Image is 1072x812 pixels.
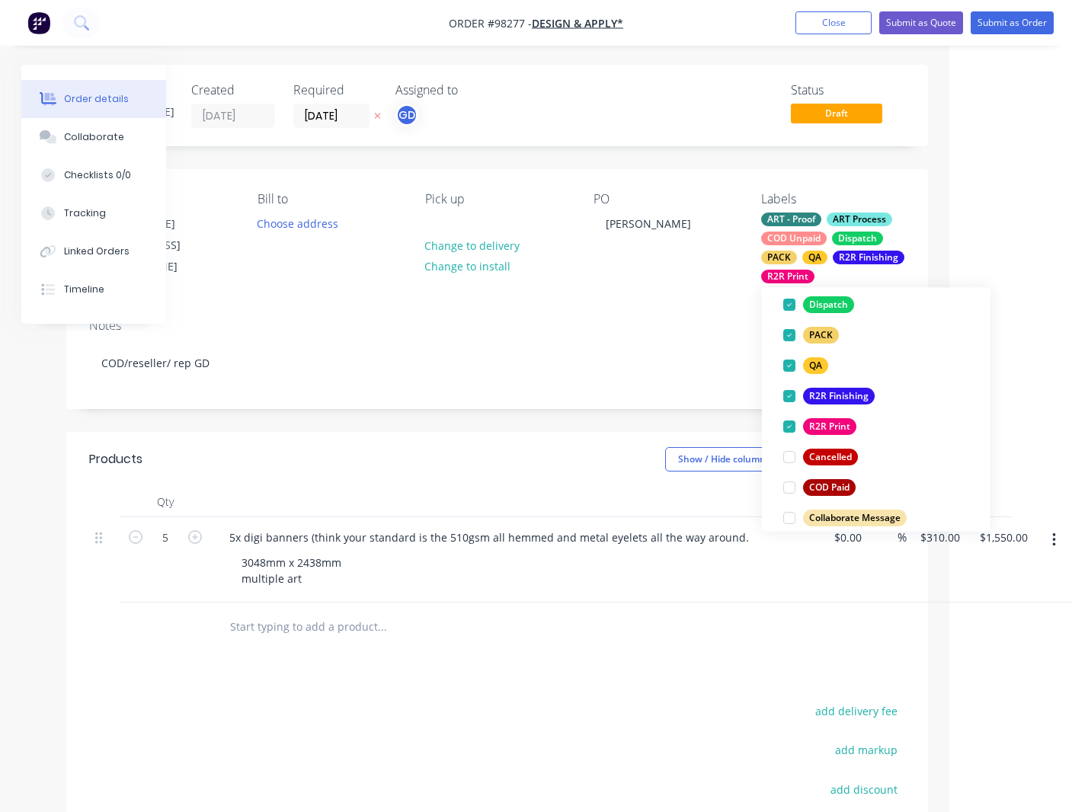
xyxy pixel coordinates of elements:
div: Notes [89,318,905,333]
div: QA [802,251,827,264]
div: R2R Print [761,270,814,283]
span: Order #98277 - [449,16,532,30]
div: R2R Finishing [803,388,875,404]
button: Order details [21,80,166,118]
div: Assigned to [395,83,548,98]
div: ART - Proof [761,213,821,226]
div: PACK [803,327,839,344]
span: % [898,529,907,546]
div: Checklists 0/0 [64,168,131,182]
div: 3048mm x 2438mm multiple art [229,551,354,590]
div: Dispatch [832,232,883,245]
div: Order details [64,92,129,106]
div: Tracking [64,206,106,220]
input: Start typing to add a product... [229,612,534,642]
div: Required [293,83,377,98]
button: Tracking [21,194,166,232]
button: Choose address [248,213,346,233]
div: [PERSON_NAME] [594,213,703,235]
button: QA [777,355,834,376]
button: R2R Finishing [777,385,881,407]
button: COD Paid [777,477,862,498]
span: Draft [791,104,882,123]
div: COD Paid [803,479,856,496]
div: Timeline [64,283,104,296]
button: Change to delivery [417,235,528,255]
div: R2R Finishing [833,251,904,264]
button: Dispatch [777,294,860,315]
div: COD Unpaid [761,232,827,245]
button: Linked Orders [21,232,166,270]
div: Qty [120,487,211,517]
button: Show / Hide columns [665,447,783,472]
div: Labels [761,192,905,206]
button: PACK [777,324,845,346]
div: QA [803,357,828,374]
div: Collaborate [64,130,124,144]
div: ART Process [827,213,892,226]
button: R2R Print [777,416,862,437]
div: R2R Print [803,418,856,435]
button: Timeline [21,270,166,308]
button: Change to install [417,256,519,277]
img: Factory [27,11,50,34]
button: add discount [822,778,905,799]
div: Dispatch [803,296,854,313]
div: 5x digi banners (think your standard is the 510gsm all hemmed and metal eyelets all the way around. [217,526,761,548]
div: COD/reseller/ rep GD [89,340,905,386]
div: PO [594,192,738,206]
button: GD [395,104,418,126]
div: Created [191,83,275,98]
div: Bill to [258,192,402,206]
button: Cancelled [777,446,864,468]
button: Close [795,11,872,34]
button: Collaborate Message [777,507,913,529]
button: Submit as Quote [879,11,963,34]
button: add delivery fee [807,701,905,721]
div: Linked Orders [64,245,130,258]
div: Cancelled [803,449,858,465]
div: Pick up [425,192,569,206]
button: Submit as Order [971,11,1054,34]
button: Collaborate [21,118,166,156]
div: Products [89,450,142,468]
button: add markup [827,740,905,760]
div: Status [791,83,905,98]
a: Design & Apply* [532,16,623,30]
div: PACK [761,251,797,264]
div: Collaborate Message [803,510,907,526]
button: Checklists 0/0 [21,156,166,194]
